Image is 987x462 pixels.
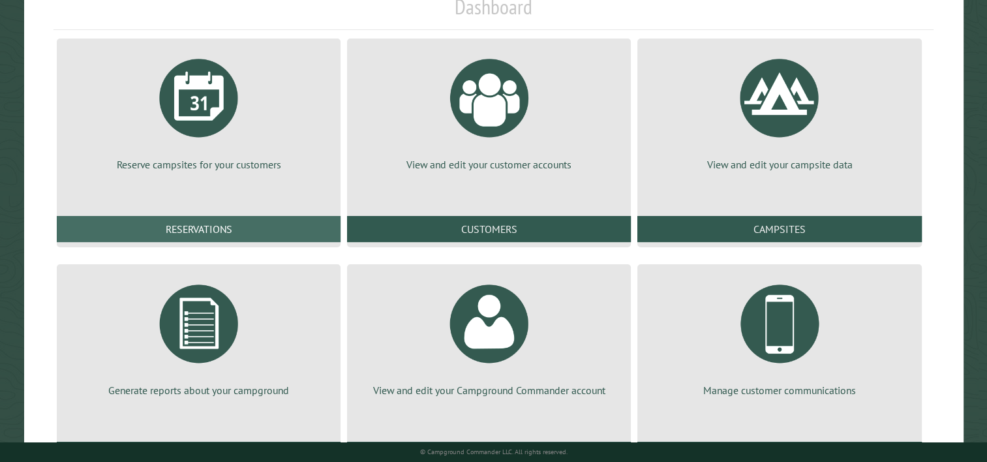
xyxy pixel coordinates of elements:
[653,383,905,397] p: Manage customer communications
[72,275,325,397] a: Generate reports about your campground
[72,49,325,172] a: Reserve campsites for your customers
[363,49,615,172] a: View and edit your customer accounts
[420,448,568,456] small: © Campground Commander LLC. All rights reserved.
[347,216,631,242] a: Customers
[363,157,615,172] p: View and edit your customer accounts
[363,275,615,397] a: View and edit your Campground Commander account
[653,157,905,172] p: View and edit your campsite data
[653,275,905,397] a: Manage customer communications
[72,383,325,397] p: Generate reports about your campground
[72,157,325,172] p: Reserve campsites for your customers
[363,383,615,397] p: View and edit your Campground Commander account
[637,216,921,242] a: Campsites
[57,216,341,242] a: Reservations
[653,49,905,172] a: View and edit your campsite data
